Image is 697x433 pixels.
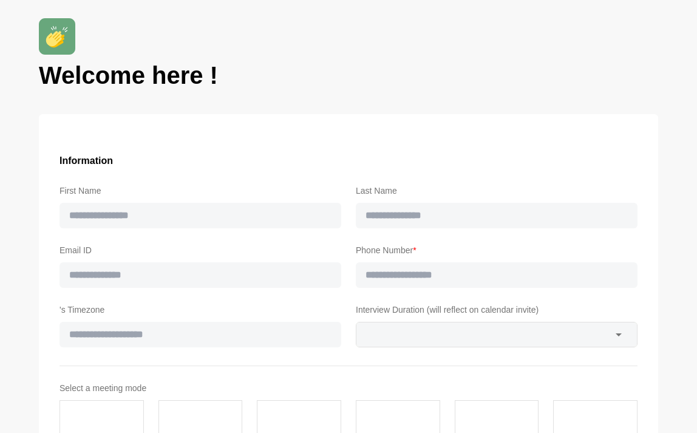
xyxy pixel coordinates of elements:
[59,381,637,395] label: Select a meeting mode
[59,243,341,257] label: Email ID
[356,302,637,317] label: Interview Duration (will reflect on calendar invite)
[59,153,637,169] h3: Information
[59,302,341,317] label: 's Timezone
[39,60,658,91] h1: Welcome here !
[356,243,637,257] label: Phone Number
[356,183,637,198] label: Last Name
[59,183,341,198] label: First Name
